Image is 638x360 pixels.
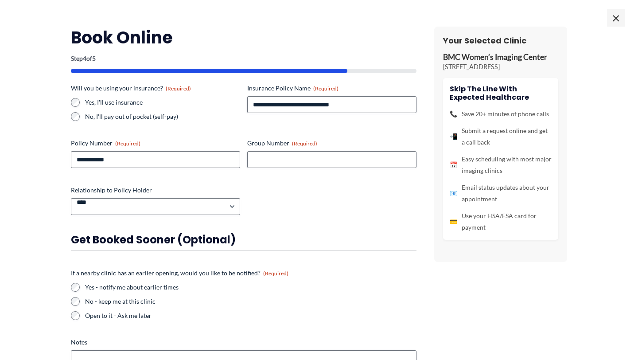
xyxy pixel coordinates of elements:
li: Submit a request online and get a call back [450,125,552,148]
span: 📲 [450,131,457,142]
li: Use your HSA/FSA card for payment [450,210,552,233]
p: [STREET_ADDRESS] [443,63,558,71]
label: Relationship to Policy Holder [71,186,240,195]
h3: Your Selected Clinic [443,35,558,46]
span: (Required) [292,140,317,147]
legend: Will you be using your insurance? [71,84,191,93]
p: Step of [71,55,416,62]
label: Notes [71,338,416,347]
legend: If a nearby clinic has an earlier opening, would you like to be notified? [71,269,288,278]
li: Easy scheduling with most major imaging clinics [450,153,552,176]
h3: Get booked sooner (optional) [71,233,416,247]
li: Email status updates about your appointment [450,182,552,205]
span: 📅 [450,159,457,171]
li: Save 20+ minutes of phone calls [450,108,552,120]
p: BMC Women’s Imaging Center [443,52,558,63]
h2: Book Online [71,27,416,48]
label: Insurance Policy Name [247,84,416,93]
label: No, I'll pay out of pocket (self-pay) [85,112,240,121]
label: Group Number [247,139,416,148]
h4: Skip the line with Expected Healthcare [450,85,552,102]
span: 📧 [450,188,457,199]
span: (Required) [166,85,191,92]
span: 5 [92,55,96,62]
span: (Required) [313,85,338,92]
label: Open to it - Ask me later [85,311,416,320]
label: Yes, I'll use insurance [85,98,240,107]
span: 4 [83,55,86,62]
label: Policy Number [71,139,240,148]
label: No - keep me at this clinic [85,297,416,306]
span: 📞 [450,108,457,120]
span: 💳 [450,216,457,227]
span: × [607,9,625,27]
label: Yes - notify me about earlier times [85,283,416,292]
span: (Required) [263,270,288,277]
span: (Required) [115,140,140,147]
